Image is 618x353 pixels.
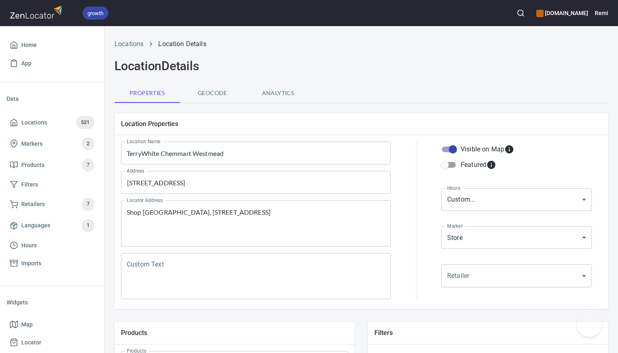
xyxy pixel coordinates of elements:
span: Markers [21,139,43,149]
li: Data [7,89,98,109]
div: Visible on Map [461,144,514,154]
span: 1 [82,221,94,230]
span: Analytics [250,88,306,98]
a: Locations [114,40,143,48]
div: Manage your apps [536,4,588,22]
span: 531 [76,118,94,127]
nav: breadcrumb [114,39,608,49]
a: Hours [7,236,98,255]
a: Map [7,315,98,334]
span: Retailers [21,199,45,209]
button: Remi [595,4,608,22]
a: Locations531 [7,112,98,133]
span: Locator [21,337,41,348]
h5: Filters [374,329,602,337]
span: Properties [119,88,175,98]
a: Filters [7,175,98,194]
span: Geocode [185,88,240,98]
a: Markers2 [7,133,98,154]
h6: [DOMAIN_NAME] [536,9,588,18]
a: App [7,54,98,73]
a: Languages1 [7,215,98,236]
div: Store [441,226,592,249]
span: Locations [21,118,47,128]
textarea: Shop [GEOGRAPHIC_DATA], [STREET_ADDRESS] [127,208,385,239]
a: Retailers7 [7,194,98,215]
span: 7 [82,200,94,209]
span: Products [21,160,45,170]
h6: Remi [595,9,608,18]
a: Products7 [7,154,98,175]
span: Filters [21,180,38,190]
span: 2 [82,139,94,149]
button: color-CE600E [536,10,544,17]
h5: Products [121,329,348,337]
span: Imports [21,258,41,269]
h2: Location Details [114,59,608,73]
span: Hours [21,240,37,251]
span: Languages [21,220,50,231]
div: growth [83,7,108,20]
span: 7 [82,160,94,170]
div: ​ [441,264,592,287]
li: Widgets [7,293,98,312]
span: Map [21,320,33,330]
span: growth [83,9,108,18]
h5: Location Properties [121,120,602,128]
a: Locator [7,333,98,352]
div: Featured [461,160,496,170]
a: Imports [7,254,98,273]
a: Home [7,36,98,54]
div: Custom... [441,188,592,211]
img: zenlocator [10,3,65,21]
span: Home [21,40,37,50]
span: App [21,58,31,69]
a: Location Details [158,40,206,48]
iframe: Help Scout Beacon - Open [577,312,602,337]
